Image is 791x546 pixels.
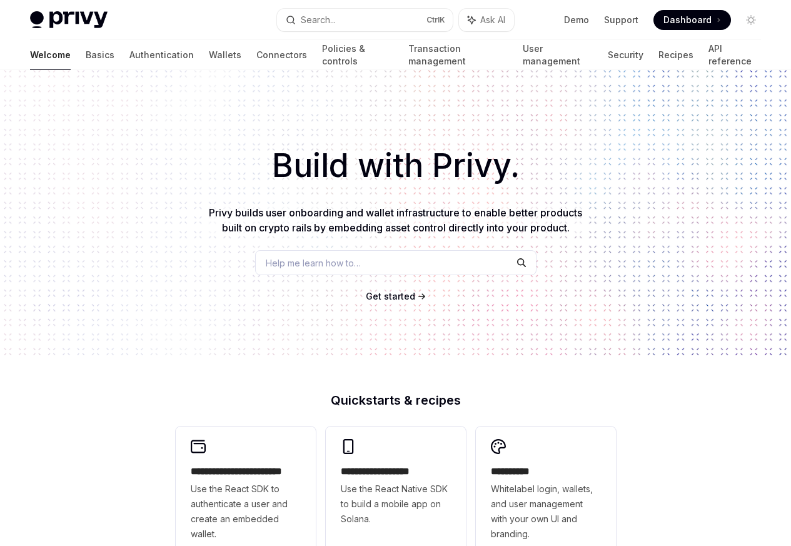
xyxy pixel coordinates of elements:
span: Help me learn how to… [266,256,361,270]
a: Get started [366,290,415,303]
span: Ctrl K [426,15,445,25]
a: Wallets [209,40,241,70]
div: Search... [301,13,336,28]
span: Get started [366,291,415,301]
button: Search...CtrlK [277,9,453,31]
a: Basics [86,40,114,70]
button: Ask AI [459,9,514,31]
a: Welcome [30,40,71,70]
span: Dashboard [663,14,712,26]
span: Whitelabel login, wallets, and user management with your own UI and branding. [491,482,601,542]
span: Use the React Native SDK to build a mobile app on Solana. [341,482,451,527]
span: Use the React SDK to authenticate a user and create an embedded wallet. [191,482,301,542]
a: Dashboard [653,10,731,30]
a: Transaction management [408,40,507,70]
button: Toggle dark mode [741,10,761,30]
a: Connectors [256,40,307,70]
h1: Build with Privy. [20,141,771,190]
a: API reference [708,40,761,70]
a: Demo [564,14,589,26]
a: Policies & controls [322,40,393,70]
img: light logo [30,11,108,29]
a: Security [608,40,643,70]
a: Recipes [658,40,693,70]
h2: Quickstarts & recipes [176,394,616,407]
a: Authentication [129,40,194,70]
span: Ask AI [480,14,505,26]
span: Privy builds user onboarding and wallet infrastructure to enable better products built on crypto ... [209,206,582,234]
a: Support [604,14,638,26]
a: User management [523,40,593,70]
